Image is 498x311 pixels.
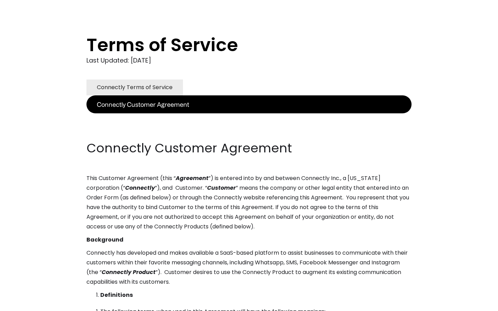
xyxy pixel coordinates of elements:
[86,236,123,244] strong: Background
[86,140,412,157] h2: Connectly Customer Agreement
[100,291,133,299] strong: Definitions
[86,113,412,123] p: ‍
[102,268,156,276] em: Connectly Product
[97,100,189,109] div: Connectly Customer Agreement
[7,298,41,309] aside: Language selected: English
[14,299,41,309] ul: Language list
[176,174,209,182] em: Agreement
[86,55,412,66] div: Last Updated: [DATE]
[86,248,412,287] p: Connectly has developed and makes available a SaaS-based platform to assist businesses to communi...
[97,83,173,92] div: Connectly Terms of Service
[207,184,236,192] em: Customer
[86,173,412,232] p: This Customer Agreement (this “ ”) is entered into by and between Connectly Inc., a [US_STATE] co...
[125,184,155,192] em: Connectly
[86,35,384,55] h1: Terms of Service
[86,126,412,136] p: ‍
